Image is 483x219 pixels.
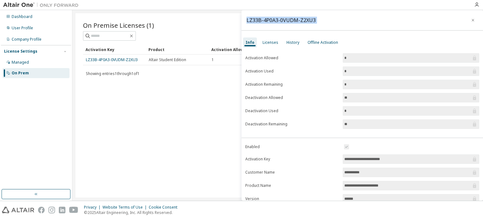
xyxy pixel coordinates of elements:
[86,44,143,55] div: Activation Key
[148,44,206,55] div: Product
[4,49,37,54] div: License Settings
[12,14,32,19] div: Dashboard
[245,69,339,74] label: Activation Used
[12,60,29,65] div: Managed
[245,157,339,162] label: Activation Key
[83,21,154,30] span: On Premise Licenses (1)
[12,26,33,31] div: User Profile
[245,196,339,201] label: Version
[69,207,78,213] img: youtube.svg
[286,40,299,45] div: History
[86,71,140,76] span: Showing entries 1 through 1 of 1
[308,40,338,45] div: Offline Activation
[245,55,339,61] label: Activation Allowed
[2,207,34,213] img: altair_logo.svg
[212,57,214,62] span: 1
[247,18,316,23] div: LZ33B-4P0A3-0VUDM-Z2XU3
[149,205,181,210] div: Cookie Consent
[263,40,278,45] div: Licenses
[245,108,339,113] label: Deactivation Used
[48,207,55,213] img: instagram.svg
[245,170,339,175] label: Customer Name
[246,40,254,45] div: Info
[245,183,339,188] label: Product Name
[103,205,149,210] div: Website Terms of Use
[59,207,65,213] img: linkedin.svg
[12,37,42,42] div: Company Profile
[38,207,45,213] img: facebook.svg
[149,57,186,62] span: Altair Student Edition
[245,144,339,149] label: Enabled
[12,71,29,76] div: On Prem
[211,44,269,55] div: Activation Allowed
[3,2,82,8] img: Altair One
[86,57,138,62] a: LZ33B-4P0A3-0VUDM-Z2XU3
[245,95,339,100] label: Deactivation Allowed
[84,210,181,215] p: © 2025 Altair Engineering, Inc. All Rights Reserved.
[245,122,339,127] label: Deactivation Remaining
[84,205,103,210] div: Privacy
[245,82,339,87] label: Activation Remaining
